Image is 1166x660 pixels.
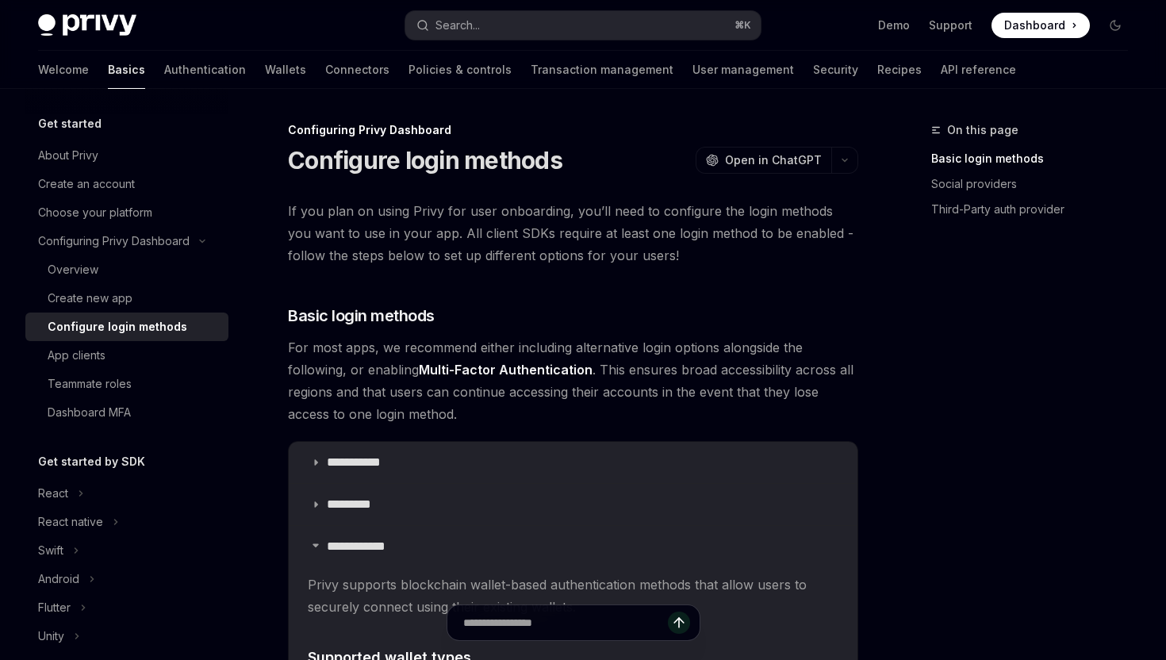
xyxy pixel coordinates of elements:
[1004,17,1065,33] span: Dashboard
[25,341,228,370] a: App clients
[25,284,228,313] a: Create new app
[725,152,822,168] span: Open in ChatGPT
[435,16,480,35] div: Search...
[929,17,972,33] a: Support
[48,289,132,308] div: Create new app
[38,541,63,560] div: Swift
[405,11,760,40] button: Search...⌘K
[48,403,131,422] div: Dashboard MFA
[38,51,89,89] a: Welcome
[941,51,1016,89] a: API reference
[531,51,673,89] a: Transaction management
[38,570,79,589] div: Android
[288,122,858,138] div: Configuring Privy Dashboard
[813,51,858,89] a: Security
[38,232,190,251] div: Configuring Privy Dashboard
[25,170,228,198] a: Create an account
[164,51,246,89] a: Authentication
[38,203,152,222] div: Choose your platform
[991,13,1090,38] a: Dashboard
[38,14,136,36] img: dark logo
[25,313,228,341] a: Configure login methods
[25,141,228,170] a: About Privy
[668,612,690,634] button: Send message
[25,255,228,284] a: Overview
[108,51,145,89] a: Basics
[1103,13,1128,38] button: Toggle dark mode
[48,260,98,279] div: Overview
[288,336,858,425] span: For most apps, we recommend either including alternative login options alongside the following, o...
[38,146,98,165] div: About Privy
[419,362,593,378] a: Multi-Factor Authentication
[947,121,1018,140] span: On this page
[308,574,838,618] span: Privy supports blockchain wallet-based authentication methods that allow users to securely connec...
[325,51,389,89] a: Connectors
[38,512,103,531] div: React native
[931,146,1141,171] a: Basic login methods
[877,51,922,89] a: Recipes
[38,114,102,133] h5: Get started
[735,19,751,32] span: ⌘ K
[878,17,910,33] a: Demo
[692,51,794,89] a: User management
[38,484,68,503] div: React
[696,147,831,174] button: Open in ChatGPT
[38,627,64,646] div: Unity
[38,175,135,194] div: Create an account
[288,305,435,327] span: Basic login methods
[931,171,1141,197] a: Social providers
[288,146,562,175] h1: Configure login methods
[25,370,228,398] a: Teammate roles
[288,200,858,267] span: If you plan on using Privy for user onboarding, you’ll need to configure the login methods you wa...
[48,374,132,393] div: Teammate roles
[25,398,228,427] a: Dashboard MFA
[48,346,105,365] div: App clients
[38,452,145,471] h5: Get started by SDK
[25,198,228,227] a: Choose your platform
[265,51,306,89] a: Wallets
[408,51,512,89] a: Policies & controls
[48,317,187,336] div: Configure login methods
[38,598,71,617] div: Flutter
[931,197,1141,222] a: Third-Party auth provider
